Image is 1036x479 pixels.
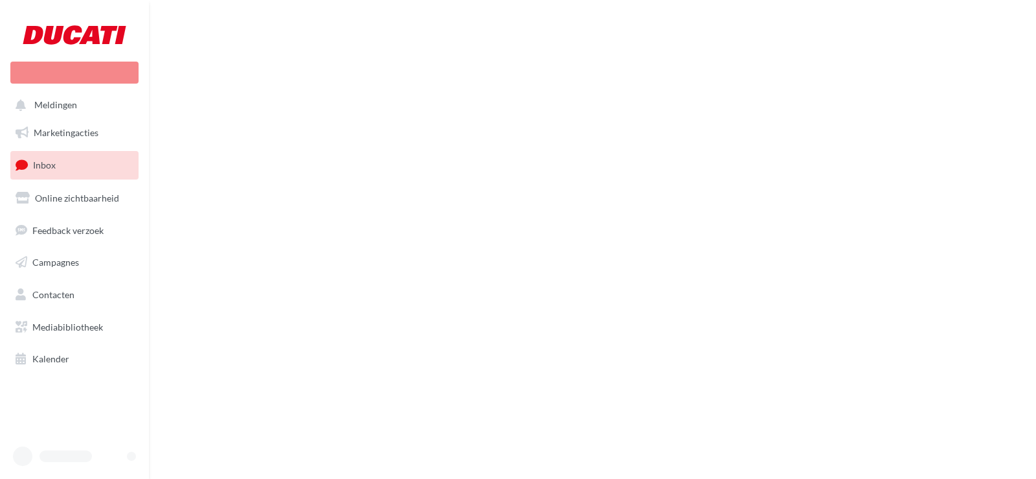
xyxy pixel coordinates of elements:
a: Contacten [8,281,141,309]
a: Feedback verzoek [8,217,141,244]
span: Feedback verzoek [32,224,104,235]
span: Contacten [32,289,74,300]
span: Online zichtbaarheid [35,193,119,204]
span: Marketingacties [34,127,98,138]
span: Kalender [32,353,69,364]
a: Inbox [8,151,141,179]
a: Kalender [8,345,141,373]
div: Nieuwe campagne [10,62,139,84]
span: Inbox [33,159,56,170]
a: Campagnes [8,249,141,276]
span: Meldingen [34,100,77,111]
span: Mediabibliotheek [32,321,103,333]
a: Mediabibliotheek [8,314,141,341]
span: Campagnes [32,257,79,268]
a: Marketingacties [8,119,141,146]
a: Online zichtbaarheid [8,185,141,212]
